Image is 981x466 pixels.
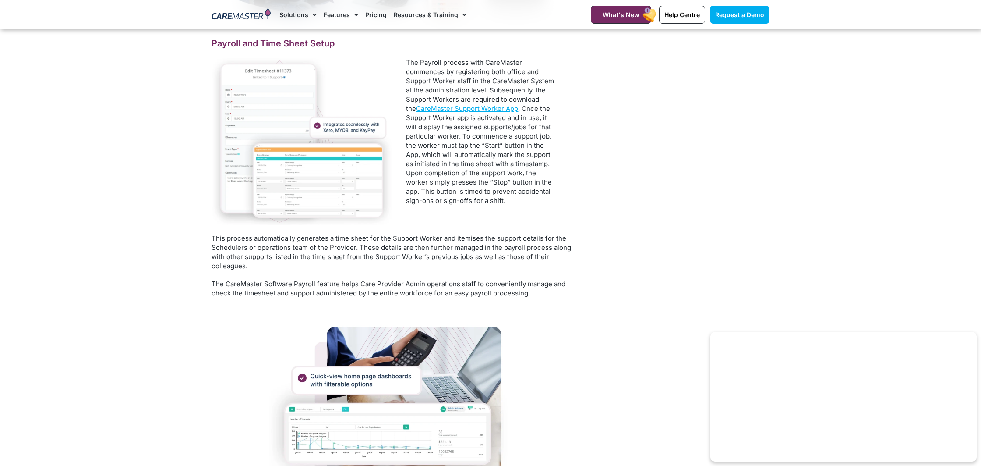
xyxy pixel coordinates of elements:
img: CareMaster Logo [212,8,271,21]
iframe: Popup CTA [710,332,977,462]
a: Help Centre [659,6,705,24]
span: Help Centre [664,11,700,18]
a: What's New [591,6,651,24]
span: What's New [603,11,639,18]
a: Request a Demo [710,6,769,24]
p: The CareMaster Software Payroll feature helps Care Provider Admin operations staff to convenientl... [212,279,572,298]
p: The Payroll process with CareMaster commences by registering both office and Support Worker staff... [406,58,558,205]
h2: Payroll and Time Sheet Setup [212,38,572,49]
span: Request a Demo [715,11,764,18]
p: This process automatically generates a time sheet for the Support Worker and itemises the support... [212,234,572,270]
a: CareMaster Support Worker App [416,104,518,113]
